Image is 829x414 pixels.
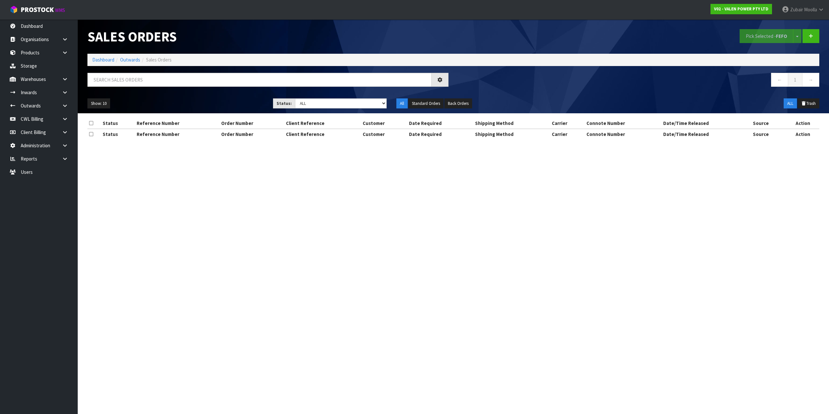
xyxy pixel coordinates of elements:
th: Customer [361,129,407,139]
button: Back Orders [444,98,472,109]
th: Connote Number [585,118,662,129]
button: Pick Selected -FEFO [740,29,793,43]
span: Zubair [790,6,803,13]
input: Search sales orders [87,73,432,87]
th: Action [787,129,819,139]
th: Source [751,118,786,129]
th: Shipping Method [473,118,550,129]
th: Source [751,129,786,139]
span: ProStock [21,6,54,14]
button: Standard Orders [408,98,444,109]
small: WMS [55,7,65,13]
strong: FEFO [776,33,787,39]
a: → [802,73,819,87]
th: Shipping Method [473,129,550,139]
img: cube-alt.png [10,6,18,14]
span: Moolla [804,6,817,13]
th: Carrier [550,129,585,139]
th: Date Required [407,118,473,129]
th: Status [101,129,135,139]
h1: Sales Orders [87,29,449,44]
strong: Status: [277,101,292,106]
th: Reference Number [135,118,220,129]
strong: V02 - VALEN POWER PTY LTD [714,6,768,12]
th: Reference Number [135,129,220,139]
th: Date Required [407,129,473,139]
th: Date/Time Released [662,118,751,129]
a: ← [771,73,788,87]
th: Client Reference [284,118,361,129]
nav: Page navigation [458,73,819,89]
button: Trash [798,98,819,109]
a: Dashboard [92,57,114,63]
th: Action [787,118,819,129]
a: 1 [788,73,802,87]
th: Order Number [220,118,284,129]
th: Date/Time Released [662,129,751,139]
button: All [396,98,408,109]
th: Carrier [550,118,585,129]
th: Connote Number [585,129,662,139]
a: V02 - VALEN POWER PTY LTD [710,4,772,14]
span: Sales Orders [146,57,172,63]
a: Outwards [120,57,140,63]
th: Status [101,118,135,129]
th: Order Number [220,129,284,139]
th: Customer [361,118,407,129]
button: ALL [784,98,797,109]
th: Client Reference [284,129,361,139]
button: Show: 10 [87,98,110,109]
